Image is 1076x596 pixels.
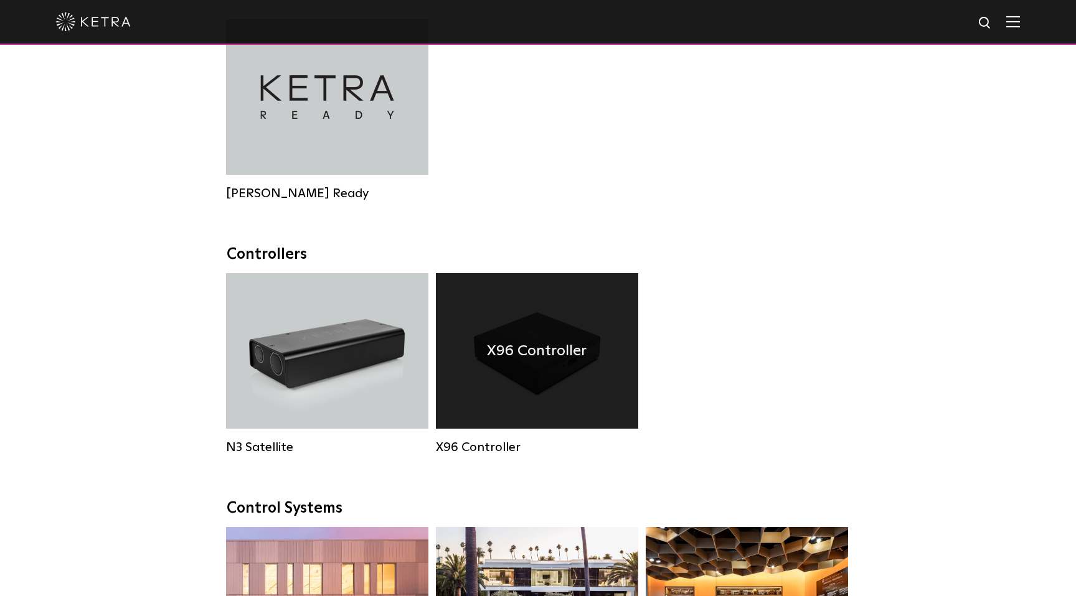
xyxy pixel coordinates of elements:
[1006,16,1020,27] img: Hamburger%20Nav.svg
[227,500,849,518] div: Control Systems
[226,186,428,201] div: [PERSON_NAME] Ready
[436,273,638,458] a: X96 Controller X96 Controller
[226,19,428,204] a: [PERSON_NAME] Ready [PERSON_NAME] Ready
[487,339,587,363] h4: X96 Controller
[226,440,428,455] div: N3 Satellite
[978,16,993,31] img: search icon
[226,273,428,458] a: N3 Satellite N3 Satellite
[56,12,131,31] img: ketra-logo-2019-white
[436,440,638,455] div: X96 Controller
[227,246,849,264] div: Controllers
